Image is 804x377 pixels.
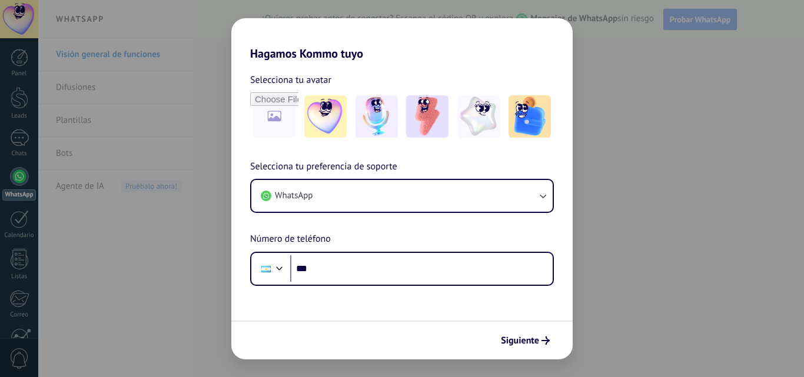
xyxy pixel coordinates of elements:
img: -5.jpeg [509,95,551,138]
img: -3.jpeg [406,95,448,138]
span: Selecciona tu preferencia de soporte [250,159,397,175]
button: WhatsApp [251,180,553,212]
img: -1.jpeg [304,95,347,138]
span: WhatsApp [275,190,313,202]
span: Selecciona tu avatar [250,72,331,88]
span: Siguiente [501,336,539,345]
button: Siguiente [496,331,555,351]
img: -4.jpeg [457,95,500,138]
img: -2.jpeg [356,95,398,138]
span: Número de teléfono [250,232,331,247]
div: Argentina: + 54 [255,256,277,281]
h2: Hagamos Kommo tuyo [231,18,573,61]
